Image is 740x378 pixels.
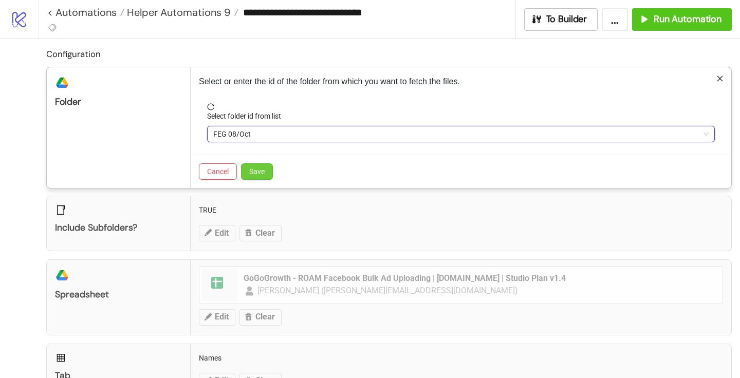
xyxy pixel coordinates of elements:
[716,75,724,82] span: close
[124,6,231,19] span: Helper Automations 9
[632,8,732,31] button: Run Automation
[207,110,288,122] label: Select folder id from list
[546,13,587,25] span: To Builder
[199,75,723,88] p: Select or enter the id of the folder from which you want to fetch the files.
[654,13,721,25] span: Run Automation
[524,8,598,31] button: To Builder
[46,47,732,61] h2: Configuration
[55,96,182,108] div: Folder
[124,7,238,17] a: Helper Automations 9
[602,8,628,31] button: ...
[213,126,709,142] span: FEG 08/Oct
[249,167,265,176] span: Save
[199,163,237,180] button: Cancel
[207,167,229,176] span: Cancel
[241,163,273,180] button: Save
[207,103,715,110] span: reload
[47,7,124,17] a: < Automations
